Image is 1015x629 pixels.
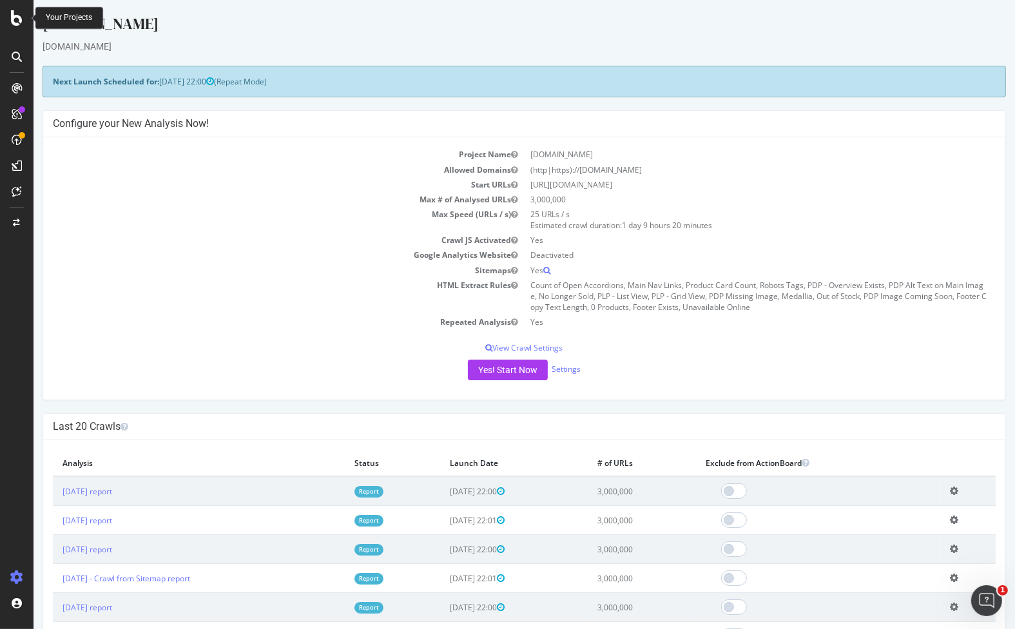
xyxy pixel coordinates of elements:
[416,573,471,584] span: [DATE] 22:01
[416,515,471,526] span: [DATE] 22:01
[321,573,350,584] a: Report
[321,544,350,555] a: Report
[416,486,471,497] span: [DATE] 22:00
[19,342,962,353] p: View Crawl Settings
[19,117,962,130] h4: Configure your New Analysis Now!
[29,486,79,497] a: [DATE] report
[554,476,663,506] td: 3,000,000
[971,585,1002,616] iframe: Intercom live chat
[19,450,311,476] th: Analysis
[29,573,157,584] a: [DATE] - Crawl from Sitemap report
[416,544,471,555] span: [DATE] 22:00
[416,602,471,613] span: [DATE] 22:00
[491,263,963,278] td: Yes
[491,147,963,162] td: [DOMAIN_NAME]
[491,233,963,247] td: Yes
[9,13,972,40] div: [DOMAIN_NAME]
[518,364,547,375] a: Settings
[29,602,79,613] a: [DATE] report
[9,40,972,53] div: [DOMAIN_NAME]
[19,177,491,192] td: Start URLs
[311,450,407,476] th: Status
[554,564,663,593] td: 3,000,000
[491,247,963,262] td: Deactivated
[19,278,491,314] td: HTML Extract Rules
[19,247,491,262] td: Google Analytics Website
[491,192,963,207] td: 3,000,000
[19,162,491,177] td: Allowed Domains
[126,76,180,87] span: [DATE] 22:00
[19,207,491,233] td: Max Speed (URLs / s)
[19,192,491,207] td: Max # of Analysed URLs
[434,360,514,380] button: Yes! Start Now
[29,515,79,526] a: [DATE] report
[589,220,679,231] span: 1 day 9 hours 20 minutes
[491,278,963,314] td: Count of Open Accordions, Main Nav Links, Product Card Count, Robots Tags, PDP - Overview Exists,...
[29,544,79,555] a: [DATE] report
[19,420,962,433] h4: Last 20 Crawls
[46,12,92,23] div: Your Projects
[998,585,1008,595] span: 1
[19,314,491,329] td: Repeated Analysis
[491,207,963,233] td: 25 URLs / s Estimated crawl duration:
[19,263,491,278] td: Sitemaps
[321,515,350,526] a: Report
[19,76,126,87] strong: Next Launch Scheduled for:
[321,486,350,497] a: Report
[321,602,350,613] a: Report
[491,177,963,192] td: [URL][DOMAIN_NAME]
[554,506,663,535] td: 3,000,000
[407,450,554,476] th: Launch Date
[491,314,963,329] td: Yes
[662,450,907,476] th: Exclude from ActionBoard
[554,450,663,476] th: # of URLs
[19,233,491,247] td: Crawl JS Activated
[19,147,491,162] td: Project Name
[491,162,963,177] td: (http|https)://[DOMAIN_NAME]
[554,535,663,564] td: 3,000,000
[9,66,972,97] div: (Repeat Mode)
[554,593,663,622] td: 3,000,000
